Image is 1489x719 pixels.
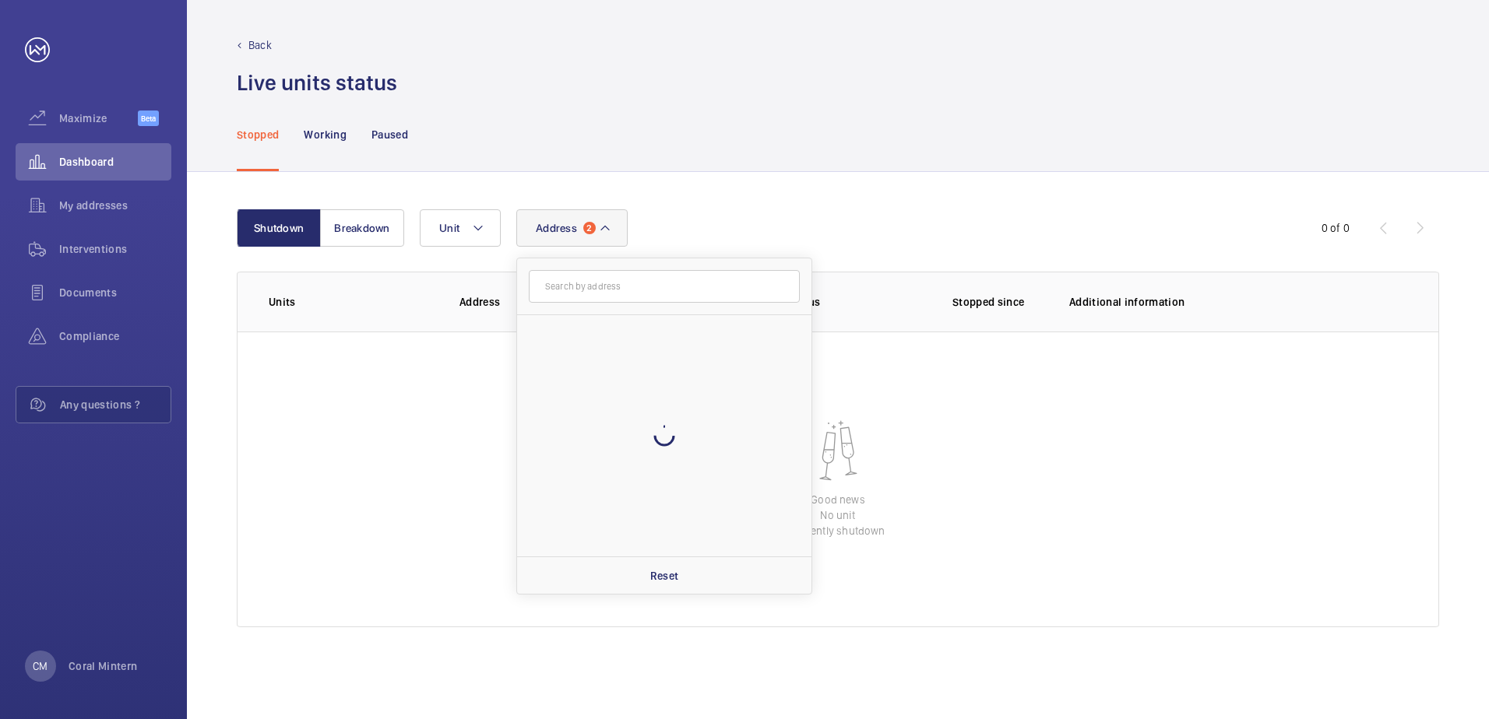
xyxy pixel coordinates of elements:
[33,658,48,674] p: CM
[59,110,138,126] span: Maximize
[237,127,279,142] p: Stopped
[59,241,171,257] span: Interventions
[439,222,459,234] span: Unit
[304,127,346,142] p: Working
[59,154,171,170] span: Dashboard
[420,209,501,247] button: Unit
[371,127,408,142] p: Paused
[237,68,397,97] h1: Live units status
[320,209,404,247] button: Breakdown
[237,209,321,247] button: Shutdown
[459,294,681,310] p: Address
[650,568,679,584] p: Reset
[248,37,272,53] p: Back
[529,270,800,303] input: Search by address
[790,492,885,538] p: Good news No unit currently shutdown
[138,110,159,126] span: Beta
[59,328,171,344] span: Compliance
[59,285,171,300] span: Documents
[69,658,138,674] p: Coral Mintern
[536,222,577,234] span: Address
[1069,294,1407,310] p: Additional information
[1322,220,1350,236] div: 0 of 0
[269,294,435,310] p: Units
[59,198,171,213] span: My addresses
[583,222,596,234] span: 2
[952,294,1044,310] p: Stopped since
[516,209,628,247] button: Address2
[60,397,171,412] span: Any questions ?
